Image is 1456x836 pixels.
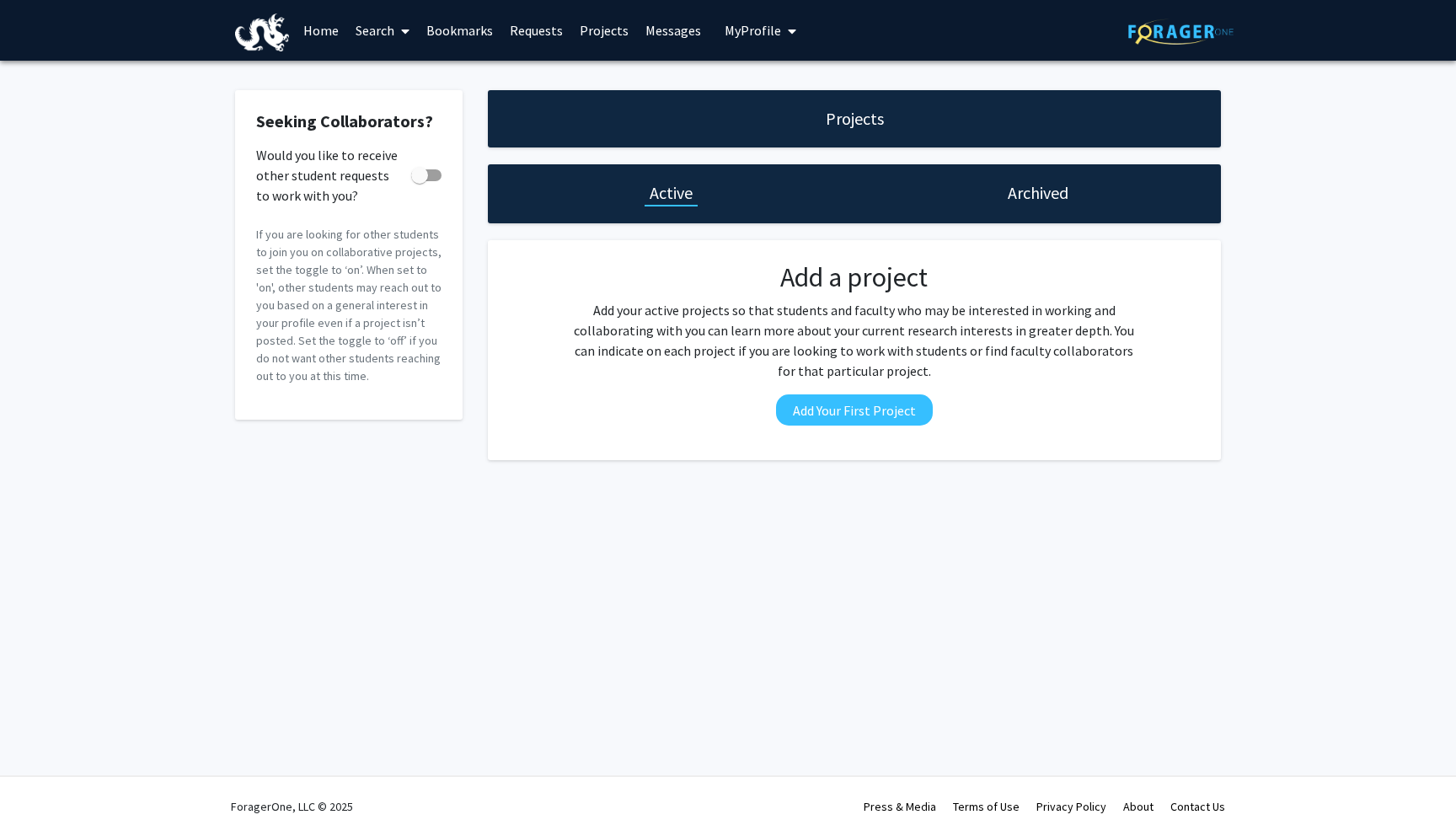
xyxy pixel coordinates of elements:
[418,1,501,60] a: Bookmarks
[1036,799,1106,814] a: Privacy Policy
[1123,799,1154,814] a: About
[725,22,781,39] span: My Profile
[235,13,289,51] img: Drexel University Logo
[256,111,442,131] h2: Seeking Collaborators?
[776,394,933,426] button: Add Your First Project
[637,1,709,60] a: Messages
[347,1,418,60] a: Search
[295,1,347,60] a: Home
[1128,19,1234,45] img: ForagerOne Logo
[1170,799,1225,814] a: Contact Us
[650,181,693,205] h1: Active
[953,799,1020,814] a: Terms of Use
[256,226,442,385] p: If you are looking for other students to join you on collaborative projects, set the toggle to ‘o...
[826,107,884,131] h1: Projects
[501,1,571,60] a: Requests
[1008,181,1068,205] h1: Archived
[231,777,353,836] div: ForagerOne, LLC © 2025
[571,1,637,60] a: Projects
[256,145,404,206] span: Would you like to receive other student requests to work with you?
[569,261,1140,293] h2: Add a project
[13,760,72,823] iframe: Chat
[569,300,1140,381] p: Add your active projects so that students and faculty who may be interested in working and collab...
[864,799,936,814] a: Press & Media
